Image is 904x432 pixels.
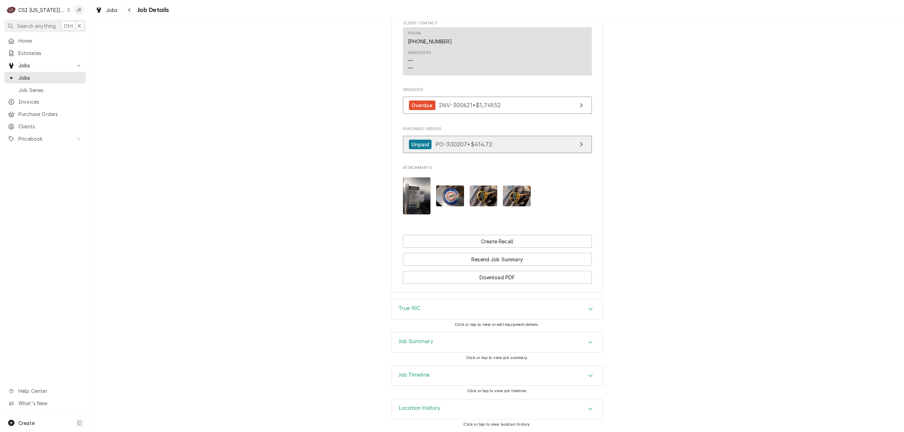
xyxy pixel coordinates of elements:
button: Create Recall [403,235,592,248]
button: Download PDF [403,271,592,284]
span: Pricebook [18,135,72,142]
a: Jobs [93,4,121,16]
div: Accordion Header [392,333,603,352]
a: Job Series [4,84,86,96]
span: Click or tap to view location history. [463,422,531,427]
span: C [78,419,81,427]
button: Search anythingCtrlK [4,20,86,32]
div: C [6,5,16,15]
a: View Purchase Order [403,136,592,153]
div: CSI Kansas City's Avatar [6,5,16,15]
div: — [408,57,413,64]
span: Help Center [18,387,82,395]
div: — [408,64,413,72]
div: JR [74,5,84,15]
a: Purchase Orders [4,108,86,120]
h3: Job Timeline [399,372,430,378]
span: What's New [18,400,82,407]
span: Client Contact [403,20,592,26]
span: PO-300207 • $414.72 [435,141,492,148]
h3: Location History [399,405,441,412]
span: Home [18,37,82,44]
div: Accordion Header [392,399,603,419]
div: Job Timeline [391,366,603,386]
a: View Invoice [403,97,592,114]
span: Jobs [18,62,72,69]
span: Click or tap to view or edit equipment details. [455,322,540,327]
button: Accordion Details Expand Trigger [392,399,603,419]
a: Clients [4,121,86,132]
div: Button Group Row [403,235,592,248]
div: Accordion Header [392,366,603,386]
a: Estimates [4,47,86,59]
span: Ctrl [64,22,73,30]
span: K [78,22,81,30]
button: Resend Job Summary [403,253,592,266]
div: Contact [403,27,592,75]
span: Invoices [18,98,82,105]
span: Click or tap to view job summary. [466,355,528,360]
a: [PHONE_NUMBER] [408,38,452,44]
a: Jobs [4,72,86,84]
span: Attachments [403,172,592,220]
span: Purchase Orders [18,110,82,118]
span: Create [18,420,35,426]
div: Button Group Row [403,266,592,284]
div: Reminders [408,50,431,72]
button: Accordion Details Expand Trigger [392,299,603,319]
div: Overdue [409,101,435,110]
img: fghs7WFJRq6YHfSU70OD [403,177,431,214]
div: True RIC [391,299,603,320]
div: CSI [US_STATE][GEOGRAPHIC_DATA] [18,6,65,14]
a: Home [4,35,86,47]
div: Unpaid [409,140,432,149]
span: Purchase Orders [403,126,592,132]
span: INV-300621 • $1,749.52 [439,102,501,109]
span: Jobs [106,6,118,14]
button: Navigate back [124,4,135,16]
div: Accordion Header [392,299,603,319]
div: Location History [391,399,603,419]
a: Go to What's New [4,397,86,409]
div: Button Group [403,235,592,284]
a: Go to Help Center [4,385,86,397]
div: Reminders [408,50,431,56]
button: Accordion Details Expand Trigger [392,333,603,352]
div: Phone [408,31,422,36]
a: Go to Pricebook [4,133,86,145]
div: Client Contact [403,20,592,79]
span: Attachments [403,165,592,171]
div: Attachments [403,165,592,220]
span: Job Details [135,5,169,15]
span: Clients [18,123,82,130]
div: Phone [408,31,452,45]
span: Job Series [18,86,82,94]
a: Invoices [4,96,86,108]
div: Purchase Orders [403,126,592,157]
div: Job Summary [391,332,603,353]
h3: Job Summary [399,338,433,345]
a: Go to Jobs [4,60,86,71]
span: Click or tap to view job timeline. [467,389,527,393]
span: Search anything [17,22,56,30]
div: Jessica Rentfro's Avatar [74,5,84,15]
div: Invoices [403,87,592,117]
div: Button Group Row [403,248,592,266]
h3: True RIC [399,305,421,312]
img: 5cWH4auXRoqstSWG5wQP [436,185,464,206]
span: Jobs [18,74,82,81]
span: Estimates [18,49,82,57]
img: GFQYT82TQCld0YGGd8QV [470,185,498,206]
div: Client Contact List [403,27,592,79]
button: Accordion Details Expand Trigger [392,366,603,386]
img: AN8be7sSQjaONh3HvhnT [503,185,531,206]
span: Invoices [403,87,592,93]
